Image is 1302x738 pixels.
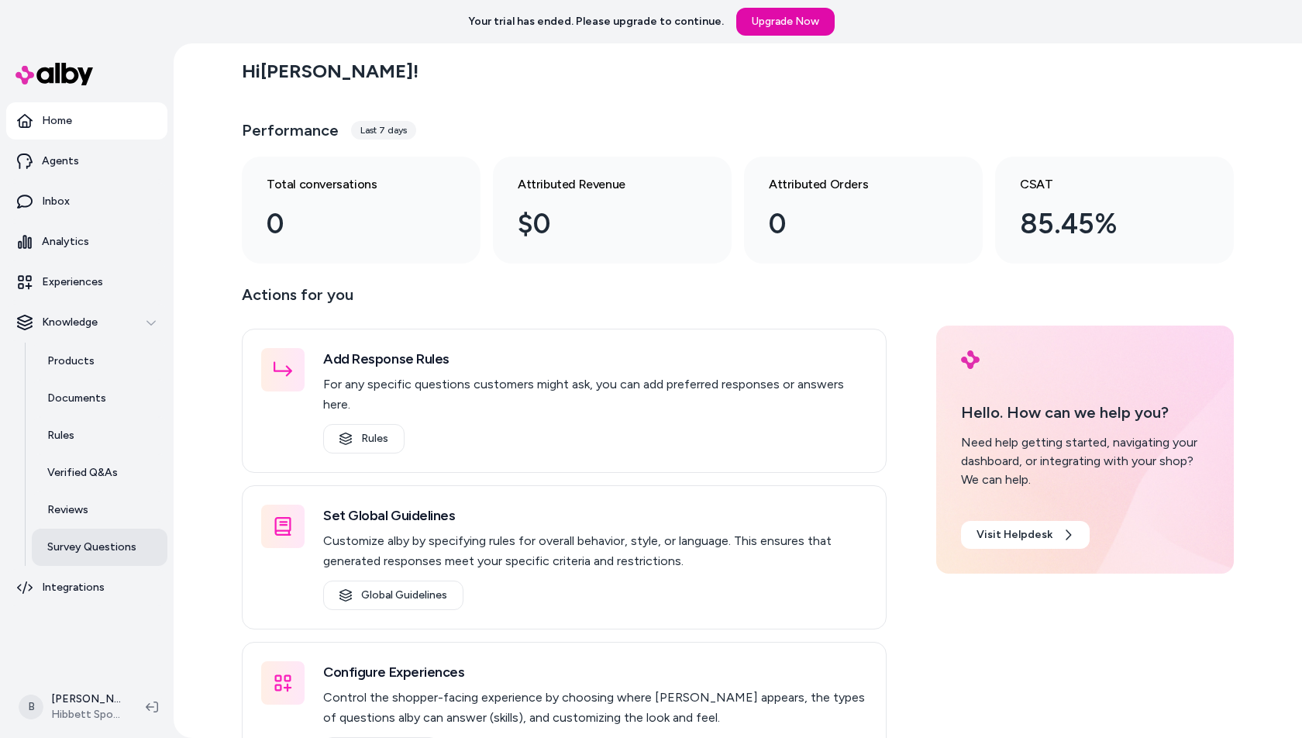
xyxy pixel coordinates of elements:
[42,153,79,169] p: Agents
[961,350,980,369] img: alby Logo
[47,428,74,443] p: Rules
[51,707,121,722] span: Hibbett Sports
[47,540,136,555] p: Survey Questions
[6,183,167,220] a: Inbox
[6,264,167,301] a: Experiences
[47,465,118,481] p: Verified Q&As
[493,157,732,264] a: Attributed Revenue $0
[961,401,1209,424] p: Hello. How can we help you?
[32,491,167,529] a: Reviews
[47,353,95,369] p: Products
[468,14,724,29] p: Your trial has ended. Please upgrade to continue.
[32,417,167,454] a: Rules
[323,688,867,728] p: Control the shopper-facing experience by choosing where [PERSON_NAME] appears, the types of quest...
[736,8,835,36] a: Upgrade Now
[42,113,72,129] p: Home
[1020,203,1184,245] div: 85.45%
[32,343,167,380] a: Products
[995,157,1234,264] a: CSAT 85.45%
[32,454,167,491] a: Verified Q&As
[769,203,933,245] div: 0
[47,391,106,406] p: Documents
[6,223,167,260] a: Analytics
[6,102,167,140] a: Home
[42,194,70,209] p: Inbox
[518,175,682,194] h3: Attributed Revenue
[32,380,167,417] a: Documents
[42,580,105,595] p: Integrations
[6,569,167,606] a: Integrations
[242,157,480,264] a: Total conversations 0
[51,691,121,707] p: [PERSON_NAME]
[744,157,983,264] a: Attributed Orders 0
[6,143,167,180] a: Agents
[323,348,867,370] h3: Add Response Rules
[6,304,167,341] button: Knowledge
[323,374,867,415] p: For any specific questions customers might ask, you can add preferred responses or answers here.
[351,121,416,140] div: Last 7 days
[323,505,867,526] h3: Set Global Guidelines
[47,502,88,518] p: Reviews
[9,682,133,732] button: B[PERSON_NAME]Hibbett Sports
[32,529,167,566] a: Survey Questions
[961,521,1090,549] a: Visit Helpdesk
[242,282,887,319] p: Actions for you
[769,175,933,194] h3: Attributed Orders
[19,695,43,719] span: B
[1020,175,1184,194] h3: CSAT
[42,274,103,290] p: Experiences
[323,531,867,571] p: Customize alby by specifying rules for overall behavior, style, or language. This ensures that ge...
[42,315,98,330] p: Knowledge
[323,424,405,453] a: Rules
[323,661,867,683] h3: Configure Experiences
[242,119,339,141] h3: Performance
[961,433,1209,489] div: Need help getting started, navigating your dashboard, or integrating with your shop? We can help.
[42,234,89,250] p: Analytics
[267,175,431,194] h3: Total conversations
[518,203,682,245] div: $0
[267,203,431,245] div: 0
[242,60,418,83] h2: Hi [PERSON_NAME] !
[15,63,93,85] img: alby Logo
[323,581,463,610] a: Global Guidelines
